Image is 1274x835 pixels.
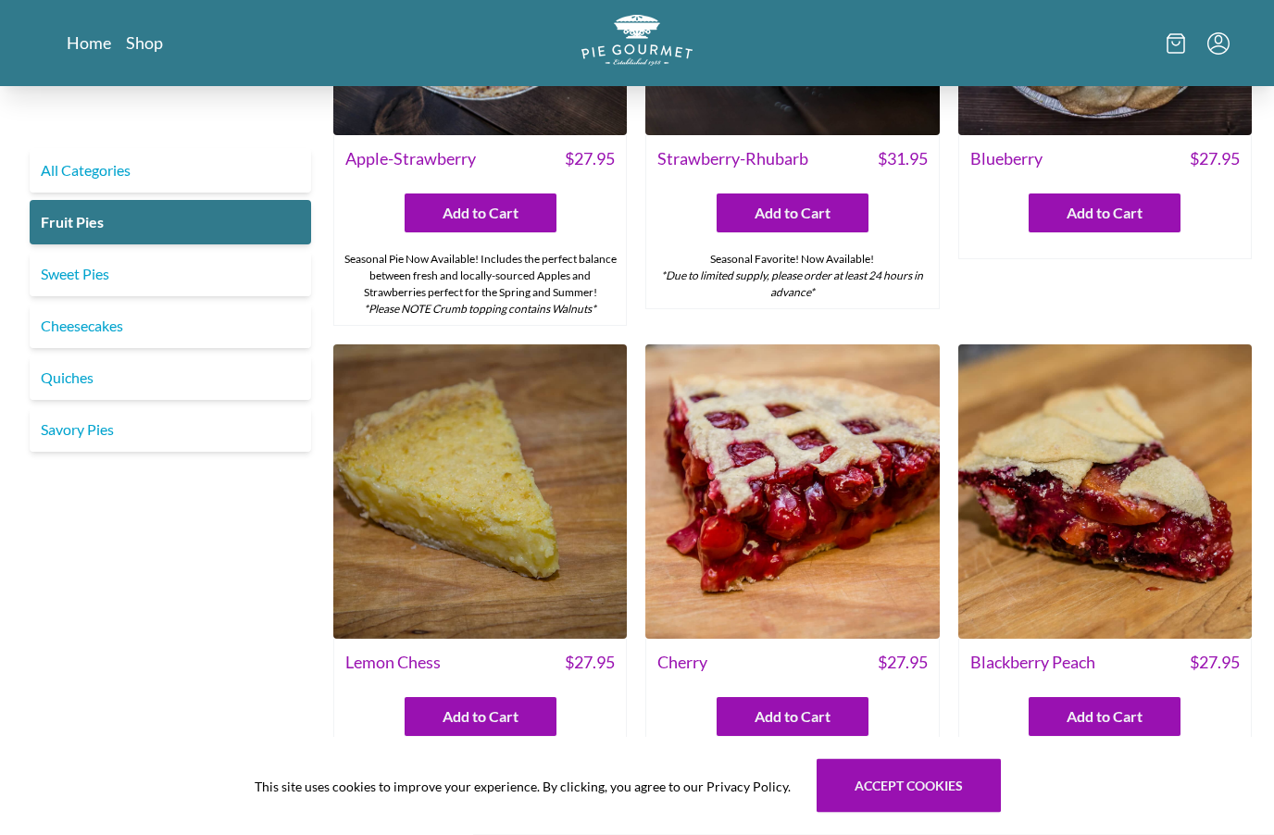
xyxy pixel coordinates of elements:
[1029,698,1180,737] button: Add to Cart
[970,651,1095,676] span: Blackberry Peach
[1190,651,1240,676] span: $ 27.95
[334,244,626,326] div: Seasonal Pie Now Available! Includes the perfect balance between fresh and locally-sourced Apples...
[565,147,615,172] span: $ 27.95
[581,15,693,66] img: logo
[333,345,627,639] img: Lemon Chess
[657,147,808,172] span: Strawberry-Rhubarb
[443,706,518,729] span: Add to Cart
[817,759,1001,813] button: Accept cookies
[364,303,596,317] em: *Please NOTE Crumb topping contains Walnuts*
[657,651,707,676] span: Cherry
[255,777,791,796] span: This site uses cookies to improve your experience. By clicking, you agree to our Privacy Policy.
[878,147,928,172] span: $ 31.95
[645,345,939,639] img: Cherry
[970,147,1043,172] span: Blueberry
[755,203,831,225] span: Add to Cart
[126,31,163,54] a: Shop
[1067,203,1143,225] span: Add to Cart
[1029,194,1180,233] button: Add to Cart
[30,304,311,348] a: Cheesecakes
[646,244,938,309] div: Seasonal Favorite! Now Available!
[717,194,868,233] button: Add to Cart
[958,345,1252,639] img: Blackberry Peach
[345,651,441,676] span: Lemon Chess
[30,200,311,244] a: Fruit Pies
[405,698,556,737] button: Add to Cart
[67,31,111,54] a: Home
[30,252,311,296] a: Sweet Pies
[1190,147,1240,172] span: $ 27.95
[405,194,556,233] button: Add to Cart
[661,269,923,300] em: *Due to limited supply, please order at least 24 hours in advance*
[30,355,311,400] a: Quiches
[1067,706,1143,729] span: Add to Cart
[30,407,311,452] a: Savory Pies
[878,651,928,676] span: $ 27.95
[443,203,518,225] span: Add to Cart
[755,706,831,729] span: Add to Cart
[565,651,615,676] span: $ 27.95
[581,15,693,71] a: Logo
[717,698,868,737] button: Add to Cart
[345,147,476,172] span: Apple-Strawberry
[30,148,311,193] a: All Categories
[1207,32,1230,55] button: Menu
